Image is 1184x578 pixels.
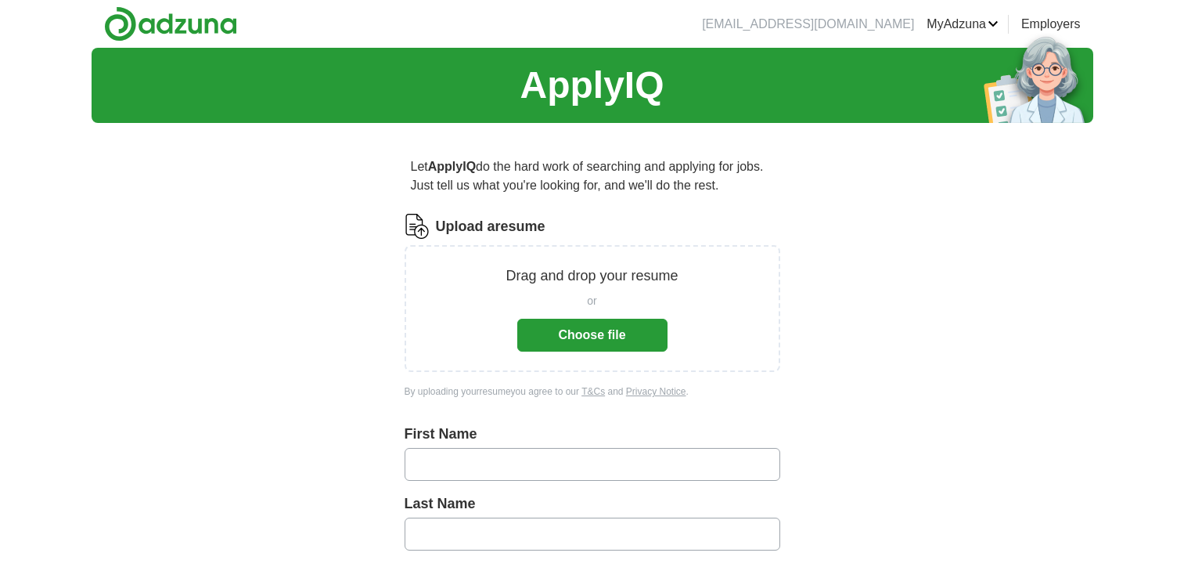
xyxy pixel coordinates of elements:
[405,493,780,515] label: Last Name
[405,151,780,201] p: Let do the hard work of searching and applying for jobs. Just tell us what you're looking for, an...
[405,385,780,399] div: By uploading your resume you agree to our and .
[405,214,430,239] img: CV Icon
[626,386,686,397] a: Privacy Notice
[581,386,605,397] a: T&Cs
[428,160,476,173] strong: ApplyIQ
[1021,15,1081,34] a: Employers
[587,293,596,309] span: or
[436,216,545,237] label: Upload a resume
[702,15,914,34] li: [EMAIL_ADDRESS][DOMAIN_NAME]
[517,319,668,352] button: Choose file
[104,6,237,42] img: Adzuna logo
[405,424,780,445] label: First Name
[927,15,999,34] a: MyAdzuna
[520,57,664,114] h1: ApplyIQ
[506,266,678,287] p: Drag and drop your resume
